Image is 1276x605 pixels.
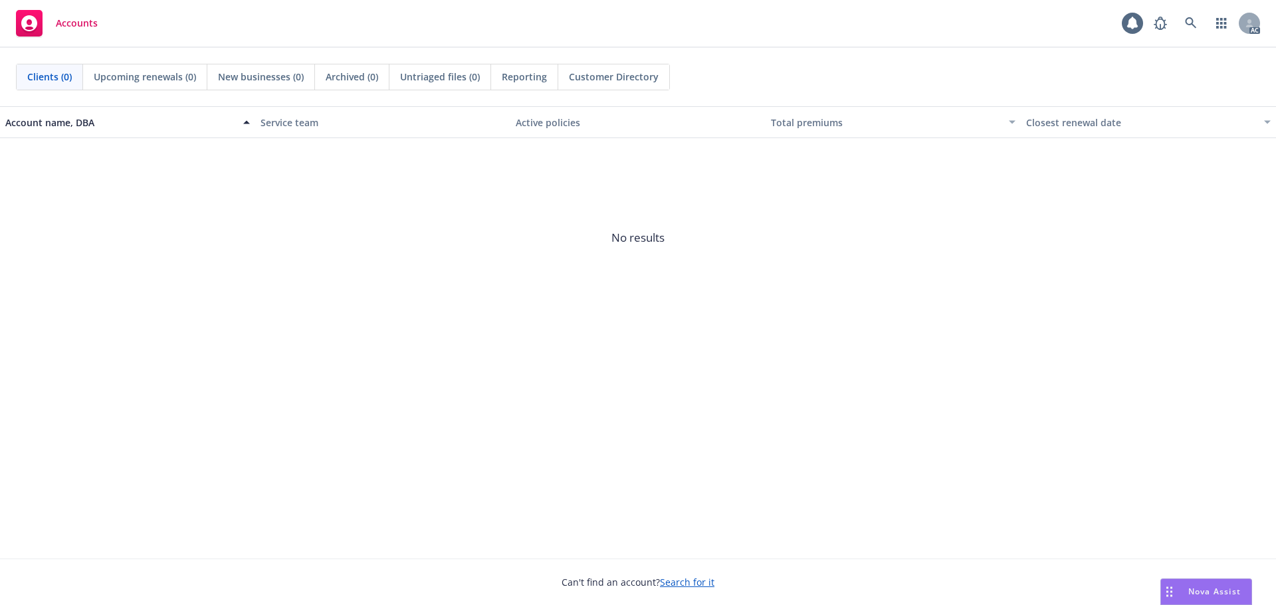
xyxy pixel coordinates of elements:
div: Closest renewal date [1026,116,1256,130]
span: Upcoming renewals (0) [94,70,196,84]
span: Untriaged files (0) [400,70,480,84]
span: Archived (0) [326,70,378,84]
span: Can't find an account? [562,575,714,589]
a: Switch app [1208,10,1235,37]
div: Account name, DBA [5,116,235,130]
span: Reporting [502,70,547,84]
span: Customer Directory [569,70,659,84]
span: Accounts [56,18,98,29]
a: Search [1178,10,1204,37]
div: Active policies [516,116,760,130]
a: Search for it [660,576,714,588]
button: Service team [255,106,510,138]
a: Report a Bug [1147,10,1174,37]
button: Nova Assist [1160,578,1252,605]
div: Drag to move [1161,579,1178,604]
span: Clients (0) [27,70,72,84]
span: Nova Assist [1188,586,1241,597]
a: Accounts [11,5,103,42]
button: Total premiums [766,106,1021,138]
button: Active policies [510,106,766,138]
span: New businesses (0) [218,70,304,84]
button: Closest renewal date [1021,106,1276,138]
div: Service team [261,116,505,130]
div: Total premiums [771,116,1001,130]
